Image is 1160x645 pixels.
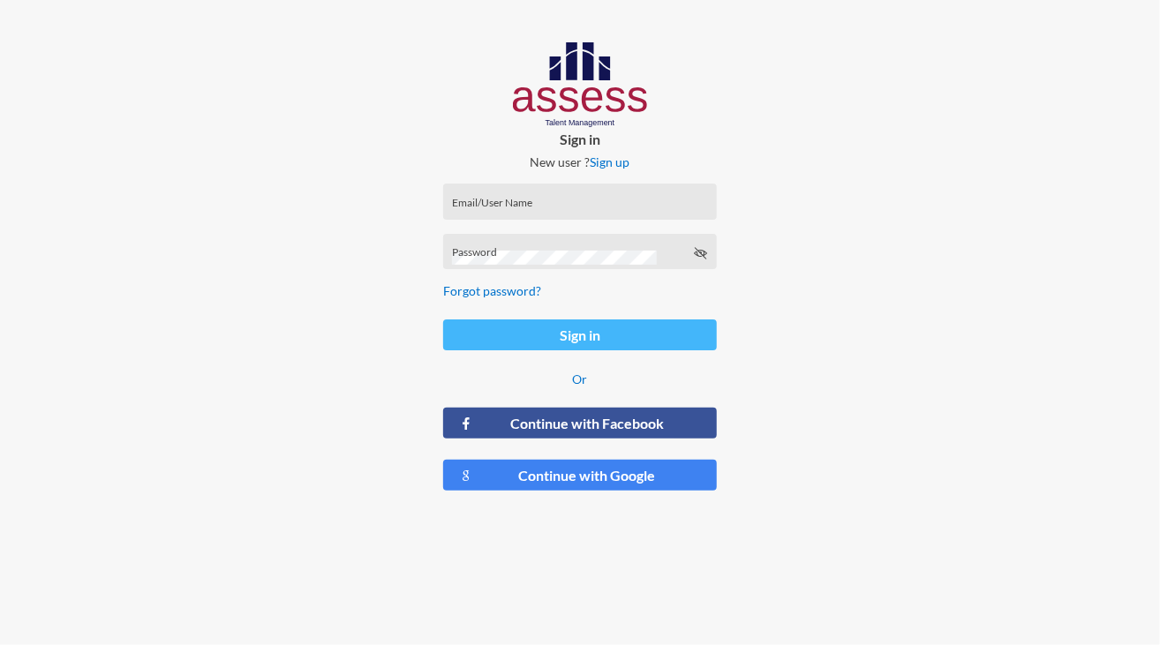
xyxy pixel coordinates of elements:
[443,371,717,386] p: Or
[429,154,731,169] p: New user ?
[443,319,717,350] button: Sign in
[443,408,717,439] button: Continue with Facebook
[429,131,731,147] p: Sign in
[443,460,717,491] button: Continue with Google
[443,283,541,298] a: Forgot password?
[513,42,648,127] img: AssessLogoo.svg
[590,154,629,169] a: Sign up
